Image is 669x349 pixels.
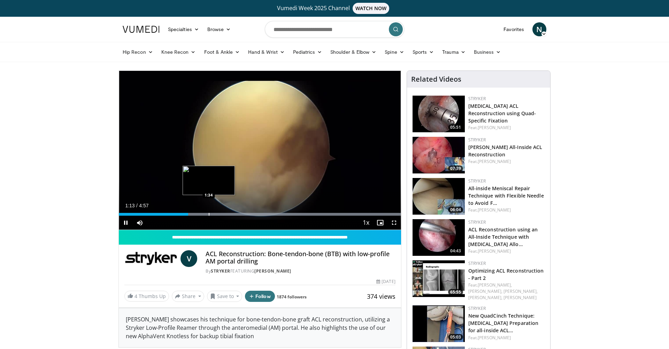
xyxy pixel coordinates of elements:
[413,137,465,173] img: f7f7267a-c81d-4618-aa4d-f41cfa328f83.150x105_q85_crop-smart_upscale.jpg
[468,125,545,131] div: Feat.
[172,291,204,302] button: Share
[203,22,235,36] a: Browse
[367,292,395,300] span: 374 views
[478,158,511,164] a: [PERSON_NAME]
[245,291,275,302] button: Follow
[373,216,387,230] button: Enable picture-in-picture mode
[254,268,291,274] a: [PERSON_NAME]
[413,219,465,256] a: 04:43
[478,282,512,288] a: [PERSON_NAME],
[124,291,169,302] a: 4 Thumbs Up
[448,334,463,340] span: 05:03
[448,165,463,172] span: 07:39
[353,3,390,14] span: WATCH NOW
[376,279,395,285] div: [DATE]
[387,216,401,230] button: Fullscreen
[134,293,137,299] span: 4
[123,26,160,33] img: VuMedi Logo
[438,45,470,59] a: Trauma
[413,305,465,342] a: 05:03
[468,288,502,294] a: [PERSON_NAME],
[413,178,465,215] img: 2e73bdfe-bebc-48ba-a9ed-2cebf52bde1c.150x105_q85_crop-smart_upscale.jpg
[468,305,486,311] a: Stryker
[277,294,307,300] a: 1874 followers
[468,185,544,206] a: All-inside Meniscal Repair Technique with Flexible Needle to Avoid F…
[119,71,401,230] video-js: Video Player
[206,268,395,274] div: By FEATURING
[359,216,373,230] button: Playback Rate
[139,203,148,208] span: 4:57
[164,22,203,36] a: Specialties
[200,45,244,59] a: Foot & Ankle
[413,219,465,256] img: d4705a73-8f83-4eba-b039-6c8b41228f1e.150x105_q85_crop-smart_upscale.jpg
[468,226,538,247] a: ACL Reconstruction using an All-Inside Technique with [MEDICAL_DATA] Allo…
[207,291,243,302] button: Save to
[124,250,178,267] img: Stryker
[468,295,502,300] a: [PERSON_NAME],
[448,289,463,295] span: 65:55
[118,45,157,59] a: Hip Recon
[133,216,147,230] button: Mute
[411,75,461,83] h4: Related Videos
[468,248,545,254] div: Feat.
[413,260,465,297] img: a0b7dd90-0bc1-4e15-a6b3-8a0dc217bacc.150x105_q85_crop-smart_upscale.jpg
[468,267,544,281] a: Optimizing ACL Reconstruction - Part 2
[157,45,200,59] a: Knee Recon
[448,248,463,254] span: 04:43
[180,250,197,267] a: V
[413,96,465,132] img: 1042ad87-021b-4d4a-aca5-edda01ae0822.150x105_q85_crop-smart_upscale.jpg
[448,124,463,131] span: 05:51
[503,295,537,300] a: [PERSON_NAME]
[478,248,511,254] a: [PERSON_NAME]
[470,45,505,59] a: Business
[478,335,511,341] a: [PERSON_NAME]
[503,288,538,294] a: [PERSON_NAME],
[468,103,536,124] a: [MEDICAL_DATA] ACL Reconstruction using Quad-Specific Fixation
[532,22,546,36] a: N
[468,335,545,341] div: Feat.
[119,213,401,216] div: Progress Bar
[468,96,486,102] a: Stryker
[119,216,133,230] button: Pause
[211,268,230,274] a: Stryker
[326,45,380,59] a: Shoulder & Elbow
[413,96,465,132] a: 05:51
[413,137,465,173] a: 07:39
[413,178,465,215] a: 06:04
[380,45,408,59] a: Spine
[408,45,438,59] a: Sports
[468,312,539,334] a: New QuadCinch Technique: [MEDICAL_DATA] Preparation for all-inside ACL…
[468,144,543,158] a: [PERSON_NAME] All-Inside ACL Reconstruction
[468,137,486,143] a: Stryker
[265,21,404,38] input: Search topics, interventions
[413,260,465,297] a: 65:55
[119,308,401,347] div: [PERSON_NAME] showcases his technique for bone-tendon-bone graft ACL reconstruction, utilizing a ...
[468,178,486,184] a: Stryker
[183,166,235,195] img: image.jpeg
[206,250,395,265] h4: ACL Reconstruction: Bone-tendon-bone (BTB) with low-profile AM portal drilling
[413,305,465,342] img: 7de4b3e9-1e8f-4006-90fd-bfb925f08af0.150x105_q85_crop-smart_upscale.jpg
[499,22,528,36] a: Favorites
[468,260,486,266] a: Stryker
[478,207,511,213] a: [PERSON_NAME]
[124,3,545,14] a: Vumedi Week 2025 ChannelWATCH NOW
[244,45,289,59] a: Hand & Wrist
[478,125,511,131] a: [PERSON_NAME]
[136,203,138,208] span: /
[125,203,134,208] span: 1:13
[468,282,545,301] div: Feat.
[468,158,545,165] div: Feat.
[468,207,545,213] div: Feat.
[448,207,463,213] span: 06:04
[289,45,326,59] a: Pediatrics
[468,219,486,225] a: Stryker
